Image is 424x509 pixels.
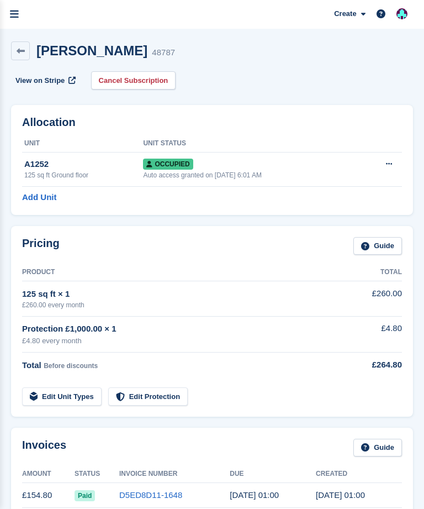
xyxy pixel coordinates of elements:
th: Created [316,465,402,483]
div: £260.00 every month [22,300,344,310]
a: Edit Protection [108,387,188,406]
span: Paid [75,490,95,501]
a: Guide [353,237,402,255]
div: 125 sq ft × 1 [22,288,344,301]
span: Occupied [143,159,193,170]
a: D5ED8D11-1648 [119,490,182,500]
a: Guide [353,439,402,457]
time: 2025-09-03 00:00:00 UTC [230,490,279,500]
div: £264.80 [344,359,402,371]
span: Create [334,8,356,19]
th: Unit [22,135,143,153]
h2: Pricing [22,237,60,255]
time: 2025-09-02 00:00:23 UTC [316,490,365,500]
th: Invoice Number [119,465,230,483]
h2: Allocation [22,116,402,129]
a: Cancel Subscription [91,71,176,90]
a: View on Stripe [11,71,78,90]
th: Unit Status [143,135,359,153]
td: £260.00 [344,281,402,316]
div: Protection £1,000.00 × 1 [22,323,344,335]
div: A1252 [24,158,143,171]
td: £154.80 [22,483,75,508]
th: Product [22,264,344,281]
th: Status [75,465,119,483]
div: 48787 [152,46,175,59]
h2: [PERSON_NAME] [36,43,147,58]
div: £4.80 every month [22,335,344,347]
th: Due [230,465,316,483]
a: Add Unit [22,191,56,204]
div: 125 sq ft Ground floor [24,170,143,180]
td: £4.80 [344,316,402,352]
h2: Invoices [22,439,66,457]
th: Total [344,264,402,281]
span: Total [22,360,41,370]
a: Edit Unit Types [22,387,102,406]
th: Amount [22,465,75,483]
img: Simon Gardner [396,8,407,19]
div: Auto access granted on [DATE] 6:01 AM [143,170,359,180]
span: View on Stripe [15,75,65,86]
span: Before discounts [44,362,98,370]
